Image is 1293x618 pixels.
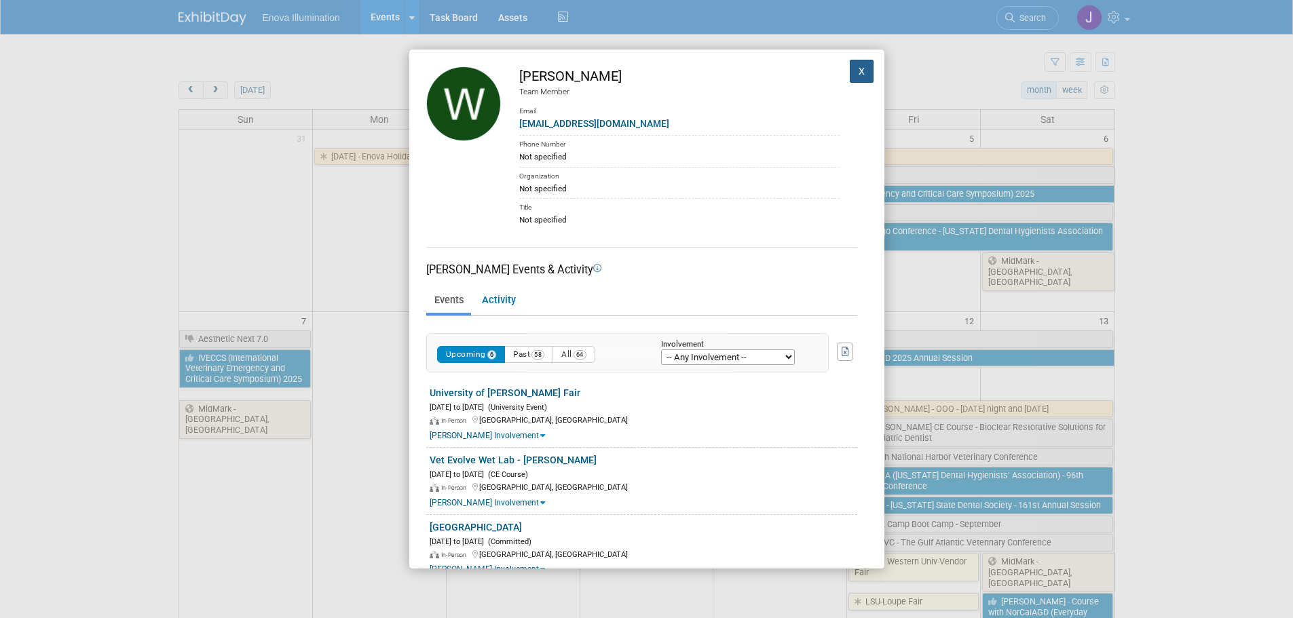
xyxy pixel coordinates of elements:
[426,262,857,277] div: [PERSON_NAME] Events & Activity
[437,346,506,363] button: Upcoming6
[519,97,840,117] div: Email
[430,413,857,426] div: [GEOGRAPHIC_DATA], [GEOGRAPHIC_DATA]
[441,484,470,491] span: In-Person
[430,498,545,507] a: [PERSON_NAME] Involvement
[487,350,497,360] span: 6
[430,431,545,440] a: [PERSON_NAME] Involvement
[430,417,439,425] img: In-Person Event
[519,167,840,182] div: Organization
[430,400,857,413] div: [DATE] to [DATE]
[430,551,439,559] img: In-Person Event
[519,151,840,163] div: Not specified
[430,522,522,533] a: [GEOGRAPHIC_DATA]
[519,86,840,98] div: Team Member
[552,346,595,363] button: All64
[430,467,857,480] div: [DATE] to [DATE]
[484,470,528,479] span: (CE Course)
[850,60,874,83] button: X
[484,403,547,412] span: (University Event)
[441,552,470,558] span: In-Person
[430,547,857,560] div: [GEOGRAPHIC_DATA], [GEOGRAPHIC_DATA]
[474,289,523,313] a: Activity
[519,118,669,129] a: [EMAIL_ADDRESS][DOMAIN_NAME]
[519,214,840,226] div: Not specified
[430,480,857,493] div: [GEOGRAPHIC_DATA], [GEOGRAPHIC_DATA]
[661,341,808,349] div: Involvement
[430,455,597,465] a: Vet Evolve Wet Lab - [PERSON_NAME]
[519,182,840,195] div: Not specified
[484,537,531,546] span: (Committed)
[519,135,840,151] div: Phone Number
[574,350,586,360] span: 64
[430,387,580,398] a: University of [PERSON_NAME] Fair
[531,350,544,360] span: 58
[426,289,471,313] a: Events
[519,198,840,214] div: Title
[430,564,545,574] a: [PERSON_NAME] Involvement
[519,66,840,86] div: [PERSON_NAME]
[426,66,501,141] img: Walter Panait
[441,417,470,424] span: In-Person
[504,346,553,363] button: Past58
[430,484,439,492] img: In-Person Event
[430,535,857,547] div: [DATE] to [DATE]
